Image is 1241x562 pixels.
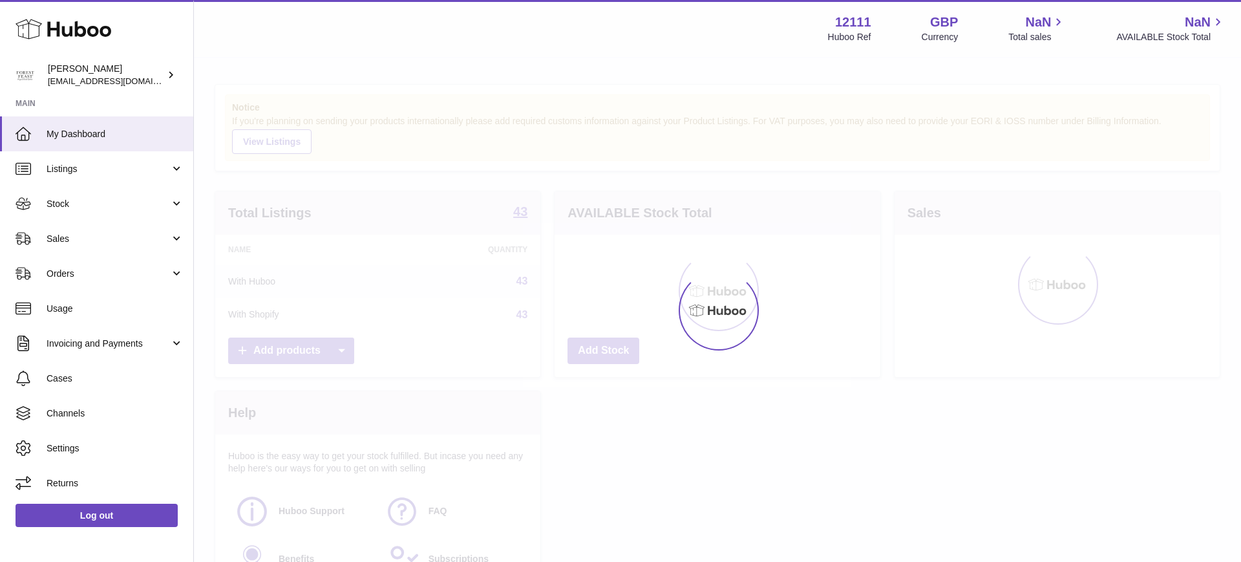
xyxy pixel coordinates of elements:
[47,477,184,490] span: Returns
[47,407,184,420] span: Channels
[47,163,170,175] span: Listings
[1008,14,1066,43] a: NaN Total sales
[835,14,871,31] strong: 12111
[1116,31,1225,43] span: AVAILABLE Stock Total
[48,63,164,87] div: [PERSON_NAME]
[47,268,170,280] span: Orders
[1008,31,1066,43] span: Total sales
[47,198,170,210] span: Stock
[47,233,170,245] span: Sales
[47,128,184,140] span: My Dashboard
[47,442,184,455] span: Settings
[47,303,184,315] span: Usage
[16,65,35,85] img: bronaghc@forestfeast.com
[828,31,871,43] div: Huboo Ref
[47,338,170,350] span: Invoicing and Payments
[47,373,184,385] span: Cases
[48,76,190,86] span: [EMAIL_ADDRESS][DOMAIN_NAME]
[16,504,178,527] a: Log out
[922,31,959,43] div: Currency
[930,14,958,31] strong: GBP
[1025,14,1051,31] span: NaN
[1185,14,1211,31] span: NaN
[1116,14,1225,43] a: NaN AVAILABLE Stock Total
